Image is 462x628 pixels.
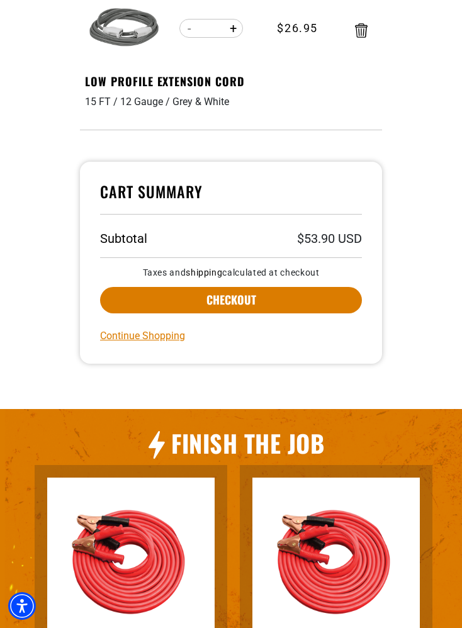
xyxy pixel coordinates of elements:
[85,94,120,109] div: 15 FT
[171,428,324,459] h2: Finish The Job
[100,328,185,344] a: Continue Shopping
[100,182,362,215] h4: Cart Summary
[172,94,229,109] div: Grey & White
[120,94,172,109] div: 12 Gauge
[100,287,362,313] button: Checkout
[85,76,378,87] a: Low Profile Extension Cord
[186,267,222,278] a: shipping
[297,232,362,245] p: $53.90 USD
[100,232,147,245] h3: Subtotal
[100,268,362,277] small: Taxes and calculated at checkout
[355,26,368,35] a: Remove Low Profile Extension Cord - 15 FT / 12 Gauge / Grey & White
[8,592,36,620] div: Accessibility Menu
[277,20,318,36] span: $26.95
[199,18,223,39] input: Quantity for Low Profile Extension Cord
